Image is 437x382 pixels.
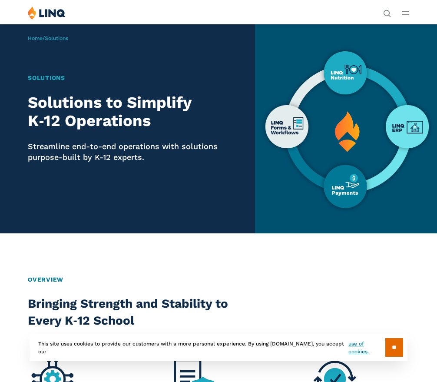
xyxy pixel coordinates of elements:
[348,340,385,355] a: use of cookies.
[255,24,437,233] img: Platforms Overview
[28,73,227,83] h1: Solutions
[28,35,68,41] span: /
[402,8,409,18] button: Open Main Menu
[28,295,263,330] h2: Bringing Strength and Stability to Every K‑12 School
[45,35,68,41] span: Solutions
[28,93,227,130] h2: Solutions to Simplify K‑12 Operations
[28,6,66,20] img: LINQ | K‑12 Software
[30,334,407,361] div: This site uses cookies to provide our customers with a more personal experience. By using [DOMAIN...
[383,6,391,17] nav: Utility Navigation
[28,35,43,41] a: Home
[28,141,227,163] p: Streamline end-to-end operations with solutions purpose-built by K-12 experts.
[383,9,391,17] button: Open Search Bar
[28,275,409,284] h2: Overview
